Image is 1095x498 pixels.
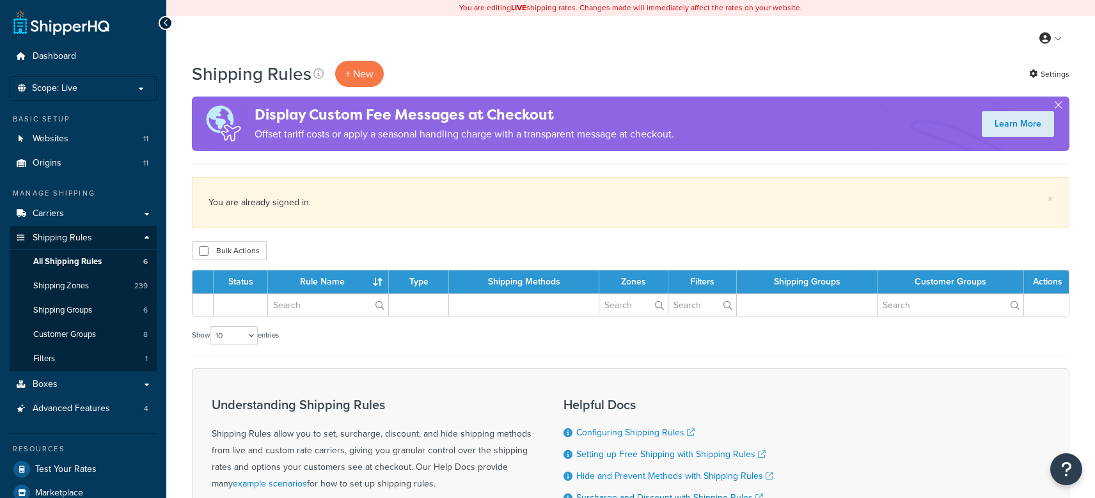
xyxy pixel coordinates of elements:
span: Customer Groups [33,329,96,340]
span: 239 [134,281,148,292]
a: Dashboard [10,45,157,68]
span: 11 [143,134,148,144]
select: Showentries [210,326,258,345]
a: Configuring Shipping Rules [576,426,695,439]
span: Shipping Rules [33,233,92,244]
span: Shipping Groups [33,305,92,316]
span: 8 [143,329,148,340]
li: Origins [10,152,157,175]
a: Boxes [10,373,157,396]
input: Search [599,294,668,316]
a: Shipping Rules [10,226,157,250]
li: Websites [10,127,157,151]
a: Learn More [982,111,1054,137]
span: Shipping Zones [33,281,89,292]
span: Origins [33,158,61,169]
div: Shipping Rules allow you to set, surcharge, discount, and hide shipping methods from live and cus... [212,398,532,492]
th: Zones [599,270,668,293]
span: 11 [143,158,148,169]
p: Offset tariff costs or apply a seasonal handling charge with a transparent message at checkout. [255,125,674,143]
span: 6 [143,256,148,267]
span: 6 [143,305,148,316]
th: Shipping Groups [737,270,878,293]
span: Dashboard [33,51,76,62]
h1: Shipping Rules [192,61,311,86]
span: Scope: Live [32,83,77,94]
th: Type [389,270,449,293]
li: Shipping Rules [10,226,157,372]
li: Shipping Zones [10,274,157,298]
p: + New [335,61,384,87]
a: Origins 11 [10,152,157,175]
a: Advanced Features 4 [10,397,157,421]
a: Customer Groups 8 [10,323,157,346]
div: Manage Shipping [10,188,157,199]
input: Search [878,294,1023,316]
a: × [1048,194,1053,204]
li: Customer Groups [10,323,157,346]
a: ShipperHQ Home [13,10,109,35]
a: Setting up Free Shipping with Shipping Rules [576,447,766,461]
span: Advanced Features [33,403,110,414]
div: You are already signed in. [209,194,1053,212]
span: 4 [144,403,148,414]
a: Hide and Prevent Methods with Shipping Rules [576,469,773,483]
th: Rule Name [268,270,389,293]
button: Open Resource Center [1050,453,1082,485]
h3: Helpful Docs [563,398,773,412]
a: Test Your Rates [10,458,157,481]
span: All Shipping Rules [33,256,102,267]
span: Boxes [33,379,58,390]
li: Filters [10,347,157,371]
button: Bulk Actions [192,241,267,260]
label: Show entries [192,326,279,345]
h4: Display Custom Fee Messages at Checkout [255,104,674,125]
b: LIVE [511,2,526,13]
th: Filters [668,270,737,293]
th: Status [214,270,268,293]
span: 1 [145,354,148,364]
li: Advanced Features [10,397,157,421]
span: Carriers [33,208,64,219]
a: Websites 11 [10,127,157,151]
li: Shipping Groups [10,299,157,322]
th: Shipping Methods [449,270,599,293]
h3: Understanding Shipping Rules [212,398,532,412]
li: All Shipping Rules [10,250,157,274]
span: Websites [33,134,68,144]
a: Filters 1 [10,347,157,371]
th: Actions [1024,270,1069,293]
input: Search [668,294,736,316]
a: Settings [1029,65,1069,83]
input: Search [268,294,388,316]
th: Customer Groups [878,270,1024,293]
a: Carriers [10,202,157,226]
a: Shipping Zones 239 [10,274,157,298]
a: Shipping Groups 6 [10,299,157,322]
div: Resources [10,444,157,455]
div: Basic Setup [10,114,157,125]
span: Filters [33,354,55,364]
span: Test Your Rates [35,464,97,475]
a: All Shipping Rules 6 [10,250,157,274]
a: example scenarios [233,477,307,490]
img: duties-banner-06bc72dcb5fe05cb3f9472aba00be2ae8eb53ab6f0d8bb03d382ba314ac3c341.png [192,97,255,151]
